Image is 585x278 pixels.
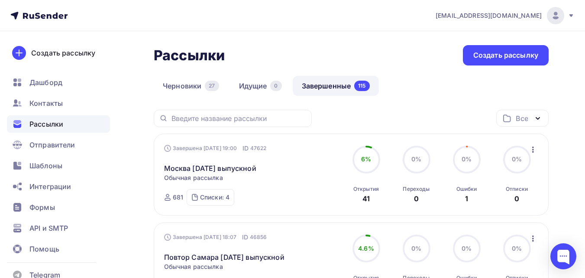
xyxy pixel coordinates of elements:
span: API и SMTP [29,223,68,233]
div: Завершена [DATE] 18:07 [164,233,267,242]
a: [EMAIL_ADDRESS][DOMAIN_NAME] [436,7,575,24]
span: Формы [29,202,55,213]
span: 0% [411,155,421,163]
span: Обычная рассылка [164,262,223,271]
div: 0 [414,193,419,204]
div: 681 [173,193,183,202]
h2: Рассылки [154,47,225,64]
div: Отписки [506,186,528,193]
span: ID [242,233,248,242]
a: Контакты [7,95,110,112]
a: Дашборд [7,74,110,91]
div: 41 [362,193,370,204]
a: Идущие0 [230,76,291,96]
span: 46856 [250,233,267,242]
a: Повтор Самара [DATE] выпускной [164,252,284,262]
span: 0% [411,245,421,252]
a: Москва [DATE] выпускной [164,163,256,173]
span: Контакты [29,98,63,108]
div: Переходы [403,186,430,193]
a: Завершенные115 [293,76,379,96]
div: Все [516,113,528,124]
div: 27 [205,81,219,91]
div: 1 [465,193,468,204]
span: 6% [361,155,371,163]
span: Шаблоны [29,160,62,171]
span: Дашборд [29,77,62,88]
span: 0% [512,245,522,252]
button: Все [496,110,549,127]
div: Создать рассылку [473,50,538,60]
div: 0 [270,81,281,91]
span: Рассылки [29,119,63,129]
a: Черновики27 [154,76,228,96]
div: 0 [514,193,519,204]
div: Создать рассылку [31,48,95,58]
div: 115 [354,81,369,91]
span: Помощь [29,244,59,254]
span: 0% [462,245,472,252]
span: Отправители [29,140,75,150]
a: Формы [7,199,110,216]
div: Завершена [DATE] 19:00 [164,144,267,153]
span: 47622 [250,144,267,153]
div: Открытия [353,186,379,193]
span: [EMAIL_ADDRESS][DOMAIN_NAME] [436,11,542,20]
span: Обычная рассылка [164,173,223,182]
a: Отправители [7,136,110,154]
a: Рассылки [7,115,110,133]
span: 0% [462,155,472,163]
span: 4.6% [358,245,374,252]
span: ID [242,144,249,153]
input: Введите название рассылки [171,114,307,123]
span: 0% [512,155,522,163]
a: Шаблоны [7,157,110,174]
span: Интеграции [29,181,71,192]
div: Списки: 4 [200,193,229,202]
div: Ошибки [456,186,477,193]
